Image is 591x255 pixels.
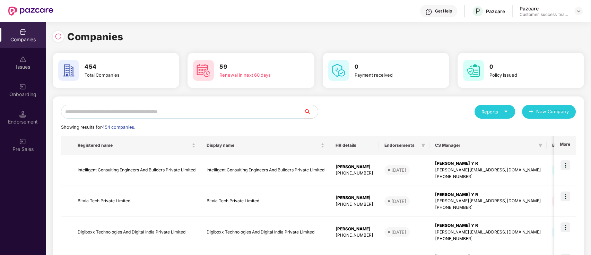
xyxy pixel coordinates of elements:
[520,5,568,12] div: Pazcare
[435,173,541,180] div: [PHONE_NUMBER]
[336,226,373,232] div: [PERSON_NAME]
[201,155,330,186] td: Intelligent Consulting Engineers And Builders Private Limited
[552,165,572,175] span: GMC
[481,108,508,115] div: Reports
[435,222,541,229] div: [PERSON_NAME] Y R
[61,125,135,130] span: Showing results for
[391,167,406,173] div: [DATE]
[435,236,541,242] div: [PHONE_NUMBER]
[19,83,26,90] img: svg+xml;base64,PHN2ZyB3aWR0aD0iMjAiIGhlaWdodD0iMjAiIHZpZXdCb3g9IjAgMCAyMCAyMCIgZmlsbD0ibm9uZSIgeG...
[336,195,373,201] div: [PERSON_NAME]
[19,28,26,35] img: svg+xml;base64,PHN2ZyBpZD0iQ29tcGFuaWVzIiB4bWxucz0iaHR0cDovL3d3dy53My5vcmcvMjAwMC9zdmciIHdpZHRoPS...
[85,62,160,71] h3: 454
[72,217,201,248] td: Digiboxx Technologies And Digital India Private Limited
[552,196,570,206] span: GPA
[391,198,406,205] div: [DATE]
[355,71,430,78] div: Payment received
[55,33,62,40] img: svg+xml;base64,PHN2ZyBpZD0iUmVsb2FkLTMyeDMyIiB4bWxucz0iaHR0cDovL3d3dy53My5vcmcvMjAwMC9zdmciIHdpZH...
[560,160,570,170] img: icon
[207,143,319,148] span: Display name
[522,105,576,119] button: plusNew Company
[504,109,508,114] span: caret-down
[336,164,373,170] div: [PERSON_NAME]
[328,60,349,81] img: svg+xml;base64,PHN2ZyB4bWxucz0iaHR0cDovL3d3dy53My5vcmcvMjAwMC9zdmciIHdpZHRoPSI2MCIgaGVpZ2h0PSI2MC...
[463,60,484,81] img: svg+xml;base64,PHN2ZyB4bWxucz0iaHR0cDovL3d3dy53My5vcmcvMjAwMC9zdmciIHdpZHRoPSI2MCIgaGVpZ2h0PSI2MC...
[336,201,373,208] div: [PHONE_NUMBER]
[435,143,536,148] span: CS Manager
[201,136,330,155] th: Display name
[102,125,135,130] span: 454 companies.
[435,229,541,236] div: [PERSON_NAME][EMAIL_ADDRESS][DOMAIN_NAME]
[8,7,53,16] img: New Pazcare Logo
[576,8,581,14] img: svg+xml;base64,PHN2ZyBpZD0iRHJvcGRvd24tMzJ4MzIiIHhtbG5zPSJodHRwOi8vd3d3LnczLm9yZy8yMDAwL3N2ZyIgd2...
[72,136,201,155] th: Registered name
[520,12,568,17] div: Customer_success_team_lead
[72,186,201,217] td: Bitxia Tech Private Limited
[219,71,295,78] div: Renewal in next 60 days
[85,71,160,78] div: Total Companies
[552,227,572,237] span: GMC
[435,160,541,167] div: [PERSON_NAME] Y R
[336,170,373,177] div: [PHONE_NUMBER]
[536,108,569,115] span: New Company
[435,167,541,173] div: [PERSON_NAME][EMAIL_ADDRESS][DOMAIN_NAME]
[384,143,418,148] span: Endorsements
[330,136,379,155] th: HR details
[72,155,201,186] td: Intelligent Consulting Engineers And Builders Private Limited
[193,60,214,81] img: svg+xml;base64,PHN2ZyB4bWxucz0iaHR0cDovL3d3dy53My5vcmcvMjAwMC9zdmciIHdpZHRoPSI2MCIgaGVpZ2h0PSI2MC...
[537,141,544,150] span: filter
[19,111,26,118] img: svg+xml;base64,PHN2ZyB3aWR0aD0iMTQuNSIgaGVpZ2h0PSIxNC41IiB2aWV3Qm94PSIwIDAgMTYgMTYiIGZpbGw9Im5vbm...
[489,62,565,71] h3: 0
[435,192,541,198] div: [PERSON_NAME] Y R
[560,192,570,201] img: icon
[58,60,79,81] img: svg+xml;base64,PHN2ZyB4bWxucz0iaHR0cDovL3d3dy53My5vcmcvMjAwMC9zdmciIHdpZHRoPSI2MCIgaGVpZ2h0PSI2MC...
[304,105,318,119] button: search
[19,56,26,63] img: svg+xml;base64,PHN2ZyBpZD0iSXNzdWVzX2Rpc2FibGVkIiB4bWxucz0iaHR0cDovL3d3dy53My5vcmcvMjAwMC9zdmciIH...
[560,222,570,232] img: icon
[355,62,430,71] h3: 0
[201,217,330,248] td: Digiboxx Technologies And Digital India Private Limited
[201,186,330,217] td: Bitxia Tech Private Limited
[435,198,541,204] div: [PERSON_NAME][EMAIL_ADDRESS][DOMAIN_NAME]
[420,141,427,150] span: filter
[304,109,318,114] span: search
[435,204,541,211] div: [PHONE_NUMBER]
[486,8,505,15] div: Pazcare
[476,7,480,15] span: P
[67,29,123,44] h1: Companies
[554,136,576,155] th: More
[391,229,406,236] div: [DATE]
[421,143,425,147] span: filter
[78,143,190,148] span: Registered name
[529,109,533,115] span: plus
[489,71,565,78] div: Policy issued
[19,138,26,145] img: svg+xml;base64,PHN2ZyB3aWR0aD0iMjAiIGhlaWdodD0iMjAiIHZpZXdCb3g9IjAgMCAyMCAyMCIgZmlsbD0ibm9uZSIgeG...
[219,62,295,71] h3: 59
[538,143,542,147] span: filter
[425,8,432,15] img: svg+xml;base64,PHN2ZyBpZD0iSGVscC0zMngzMiIgeG1sbnM9Imh0dHA6Ly93d3cudzMub3JnLzIwMDAvc3ZnIiB3aWR0aD...
[336,232,373,239] div: [PHONE_NUMBER]
[435,8,452,14] div: Get Help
